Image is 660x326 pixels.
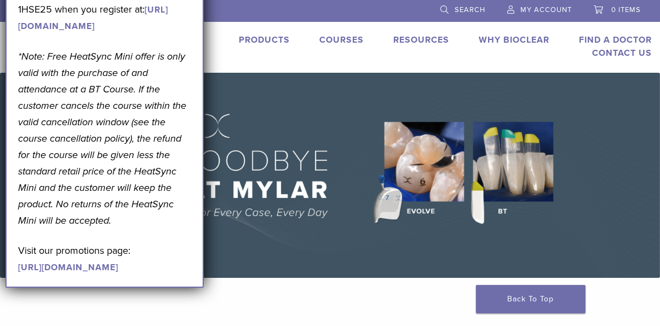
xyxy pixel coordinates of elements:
p: Visit our promotions page: [18,242,191,275]
a: Courses [319,34,364,45]
a: Why Bioclear [479,34,549,45]
em: *Note: Free HeatSync Mini offer is only valid with the purchase of and attendance at a BT Course.... [18,50,186,226]
a: Back To Top [476,285,586,313]
span: My Account [520,5,572,14]
span: 0 items [611,5,641,14]
a: Products [239,34,290,45]
a: [URL][DOMAIN_NAME] [18,262,118,273]
a: Contact Us [592,48,652,59]
a: Resources [393,34,449,45]
span: Search [455,5,485,14]
a: Find A Doctor [579,34,652,45]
